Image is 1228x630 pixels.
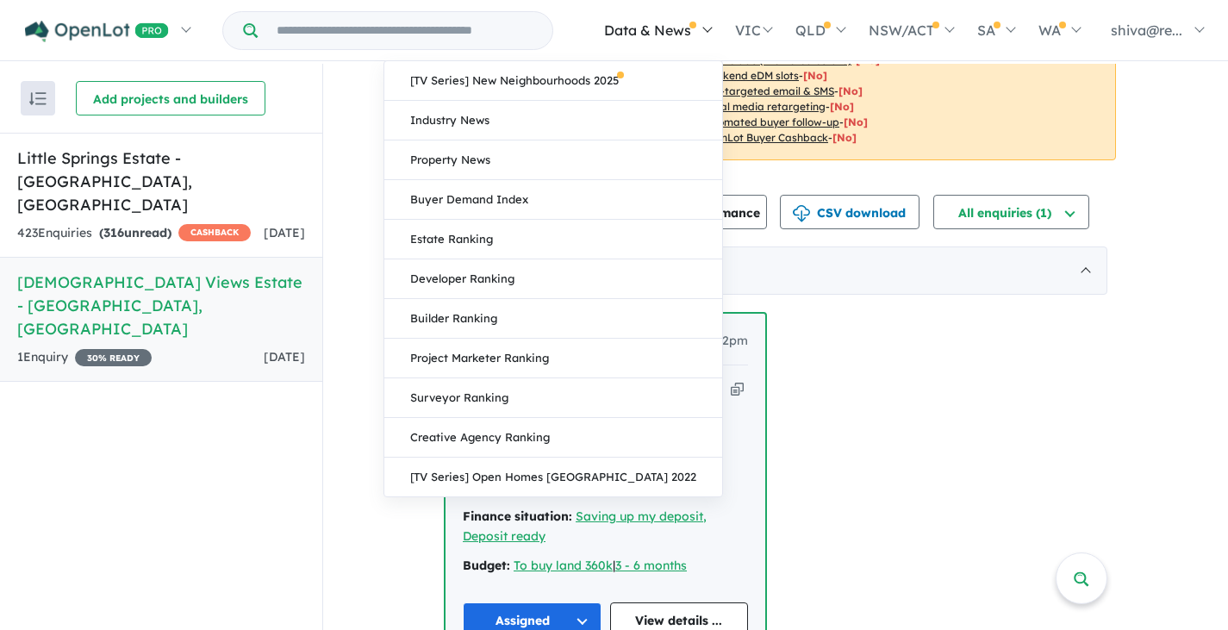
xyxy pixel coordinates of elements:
u: Automated buyer follow-up [701,115,839,128]
span: 30 % READY [75,349,152,366]
strong: Budget: [463,558,510,573]
a: [TV Series] New Neighbourhoods 2025 [384,61,722,101]
button: All enquiries (1) [933,195,1089,229]
u: Weekend eDM slots [701,69,799,82]
strong: ( unread) [99,225,171,240]
input: Try estate name, suburb, builder or developer [261,12,549,49]
a: Creative Agency Ranking [384,418,722,458]
span: CASHBACK [178,224,251,241]
a: Saving up my deposit, Deposit ready [463,508,707,545]
div: 1 Enquir y [17,347,152,368]
h5: Little Springs Estate - [GEOGRAPHIC_DATA] , [GEOGRAPHIC_DATA] [17,147,305,216]
u: Geo-targeted email & SMS [701,84,834,97]
a: Estate Ranking [384,220,722,259]
div: [DATE] [444,246,1107,295]
span: [No] [830,100,854,113]
u: Social media retargeting [701,100,826,113]
a: 3 - 6 months [615,558,687,573]
div: 423 Enquir ies [17,223,251,244]
button: Add projects and builders [76,81,265,115]
img: sort.svg [29,92,47,105]
strong: Finance situation: [463,508,572,524]
a: [TV Series] Open Homes [GEOGRAPHIC_DATA] 2022 [384,458,722,496]
img: Openlot PRO Logo White [25,21,169,42]
a: Project Marketer Ranking [384,339,722,378]
span: [No] [832,131,857,144]
span: 316 [103,225,124,240]
a: Developer Ranking [384,259,722,299]
a: Builder Ranking [384,299,722,339]
a: Surveyor Ranking [384,378,722,418]
span: [No] [838,84,863,97]
span: [DATE] [264,349,305,365]
img: download icon [793,205,810,222]
a: Buyer Demand Index [384,180,722,220]
div: | [463,556,748,577]
h5: [DEMOGRAPHIC_DATA] Views Estate - [GEOGRAPHIC_DATA] , [GEOGRAPHIC_DATA] [17,271,305,340]
a: To buy land 360k [514,558,613,573]
u: OpenLot Buyer Cashback [701,131,828,144]
a: Industry News [384,101,722,140]
span: [DATE] [264,225,305,240]
span: [No] [844,115,868,128]
span: shiva@re... [1111,22,1182,39]
button: Copy [731,379,744,397]
button: CSV download [780,195,919,229]
span: [No] [803,69,827,82]
a: Property News [384,140,722,180]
